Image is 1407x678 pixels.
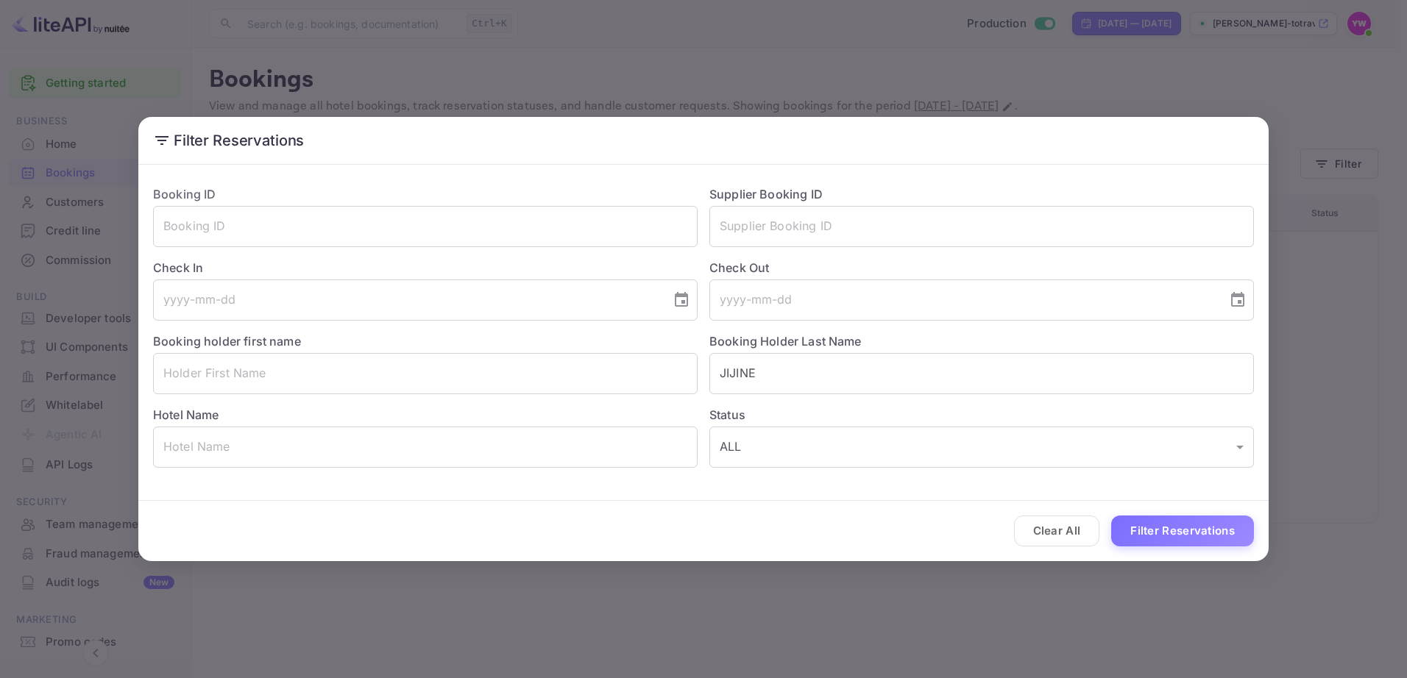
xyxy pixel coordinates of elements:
button: Clear All [1014,515,1100,547]
label: Booking holder first name [153,334,301,349]
input: yyyy-mm-dd [153,279,661,321]
button: Choose date [1223,285,1252,315]
input: Holder Last Name [709,353,1254,394]
label: Check In [153,259,698,276]
label: Booking Holder Last Name [709,334,862,349]
div: ALL [709,427,1254,468]
input: Booking ID [153,206,698,247]
label: Hotel Name [153,407,219,422]
h2: Filter Reservations [138,117,1269,164]
input: Hotel Name [153,427,698,468]
label: Booking ID [153,187,216,201]
input: Holder First Name [153,353,698,394]
button: Choose date [667,285,696,315]
label: Check Out [709,259,1254,276]
label: Status [709,406,1254,424]
label: Supplier Booking ID [709,187,823,201]
button: Filter Reservations [1111,515,1254,547]
input: Supplier Booking ID [709,206,1254,247]
input: yyyy-mm-dd [709,279,1217,321]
